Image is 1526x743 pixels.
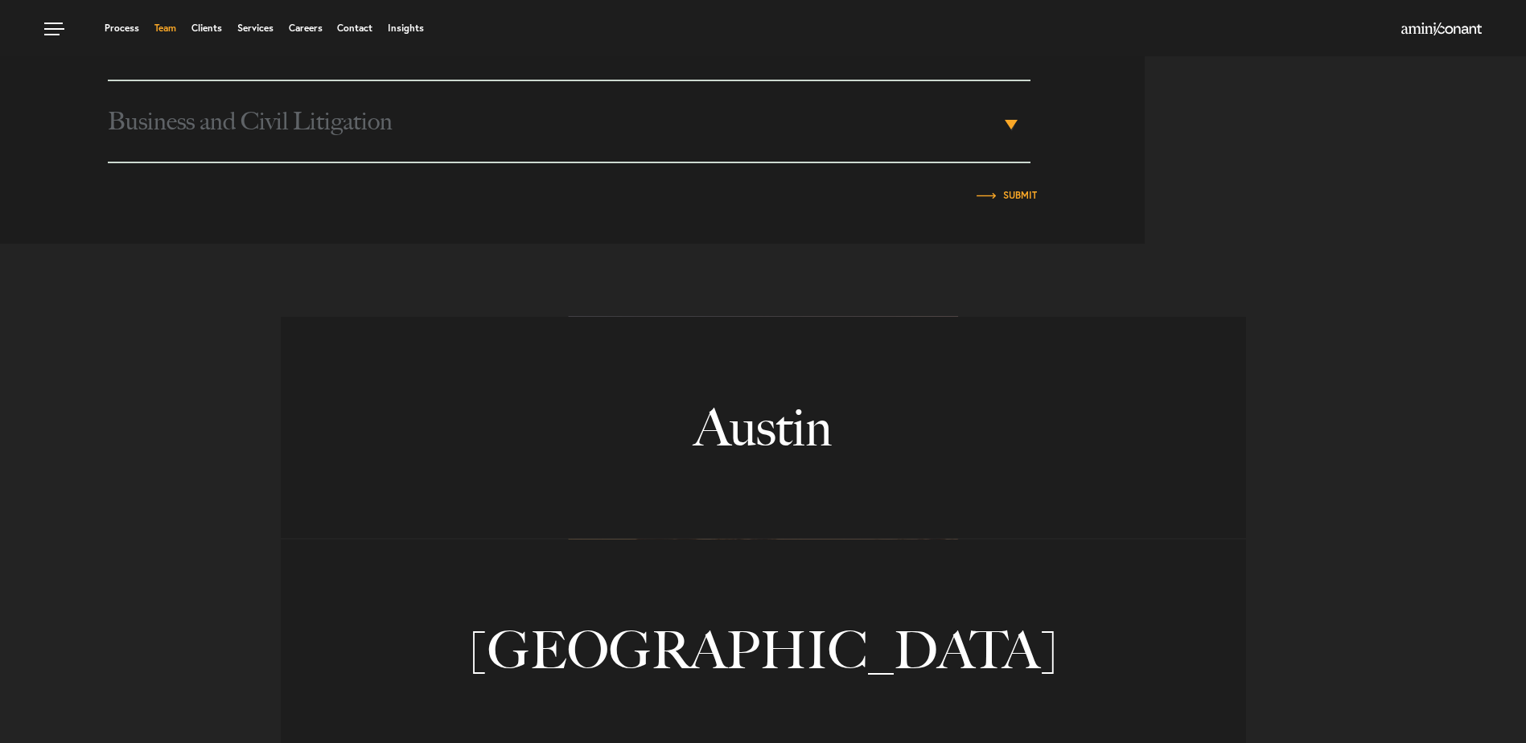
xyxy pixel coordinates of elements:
[337,23,372,33] a: Contact
[1003,191,1037,200] input: Submit
[191,23,222,33] a: Clients
[1005,120,1018,129] b: ▾
[289,23,323,33] a: Careers
[237,23,274,33] a: Services
[108,81,1001,162] span: Business and Civil Litigation
[105,23,139,33] a: Process
[1401,23,1482,35] img: Amini & Conant
[154,23,176,33] a: Team
[1401,23,1482,36] a: Home
[388,23,424,33] a: Insights
[281,317,1246,538] a: View on map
